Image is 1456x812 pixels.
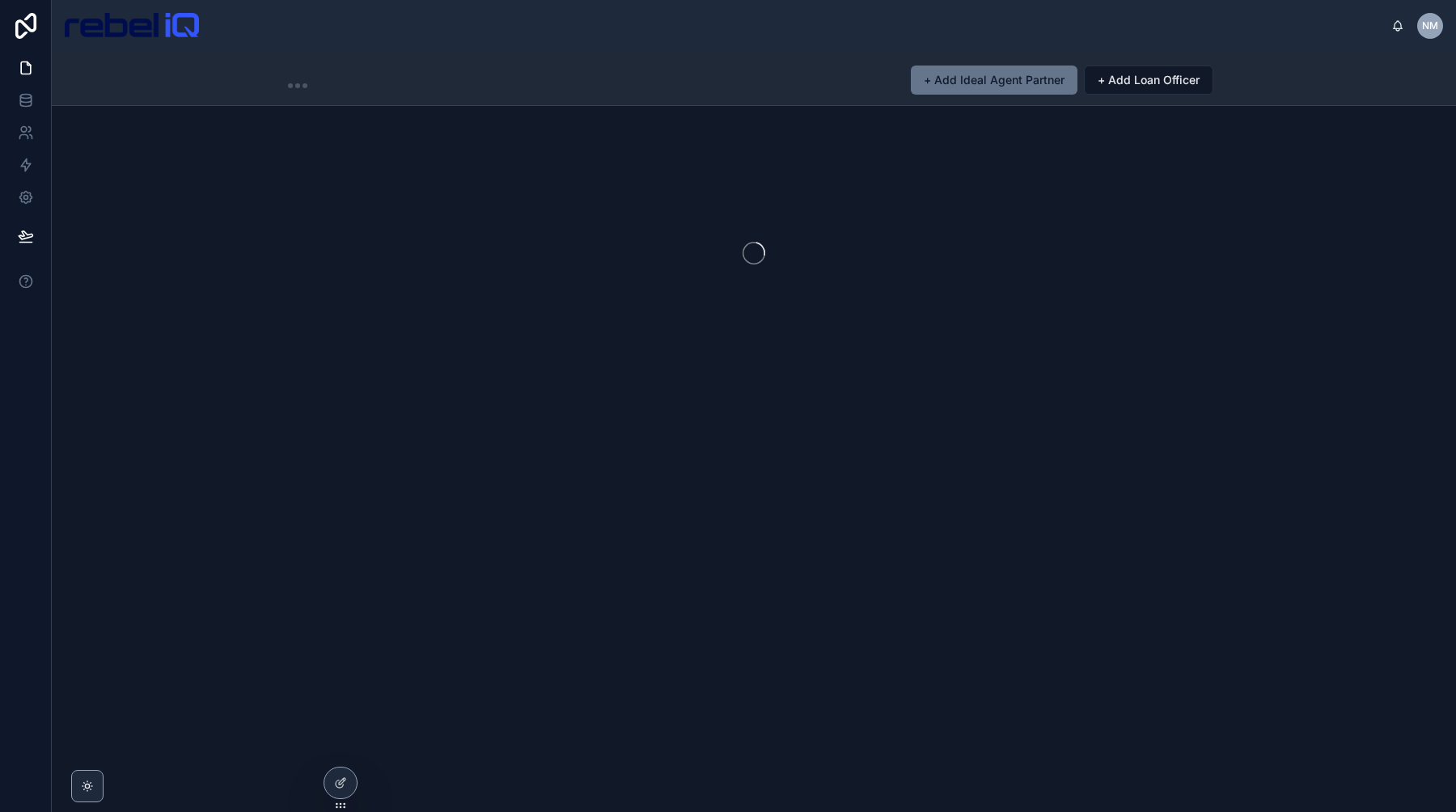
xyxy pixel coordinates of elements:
[212,23,1391,29] div: scrollable content
[65,13,199,39] img: App logo
[1098,72,1200,88] span: + Add Loan Officer
[924,72,1064,88] span: + Add Ideal Agent Partner
[1084,66,1213,95] button: + Add Loan Officer
[911,66,1077,95] button: + Add Ideal Agent Partner
[1422,19,1438,32] span: NM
